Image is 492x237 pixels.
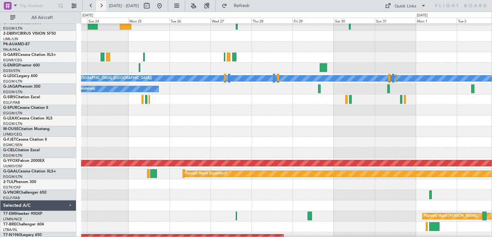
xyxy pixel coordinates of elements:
[3,180,36,184] a: 2-TIJLPhenom 300
[7,13,70,23] button: All Aircraft
[3,106,48,110] a: G-SPURCessna Citation II
[3,121,22,126] a: EGGW/LTN
[3,58,22,63] a: EGNR/CEG
[3,138,47,142] a: G-FJETCessna Citation II
[3,191,46,195] a: G-VNORChallenger 650
[3,74,17,78] span: G-LEGC
[219,1,257,11] button: Refresh
[3,79,22,84] a: EGGW/LTN
[417,13,428,18] div: [DATE]
[3,227,18,232] a: LTBA/ISL
[169,18,210,23] div: Tue 26
[395,3,416,10] div: Quick Links
[3,117,17,120] span: G-LEAX
[3,74,37,78] a: G-LEGCLegacy 600
[292,18,333,23] div: Fri 29
[375,18,416,23] div: Sun 31
[3,95,15,99] span: G-SIRS
[3,90,22,94] a: EGGW/LTN
[3,53,56,57] a: G-GARECessna Citation XLS+
[3,68,20,73] a: EGSS/STN
[3,53,18,57] span: G-GARE
[128,18,169,23] div: Mon 25
[87,18,128,23] div: Sun 24
[3,191,19,195] span: G-VNOR
[424,211,478,221] div: Planned Maint [PERSON_NAME]
[3,37,18,41] a: LIML/LIN
[3,196,20,200] a: EGLF/FAB
[3,164,22,169] a: UUMO/OSF
[3,32,17,36] span: 2-DBRV
[3,217,22,222] a: LFMN/NCE
[48,74,152,83] div: A/C Unavailable [GEOGRAPHIC_DATA] ([GEOGRAPHIC_DATA])
[82,13,93,18] div: [DATE]
[3,100,20,105] a: EGLF/FAB
[3,185,21,190] a: EGTK/OXF
[3,180,14,184] span: 2-TIJL
[3,111,22,116] a: EGGW/LTN
[3,233,21,237] span: T7-N1960
[416,18,457,23] div: Mon 1
[17,15,68,20] span: All Aircraft
[3,223,44,226] a: T7-BREChallenger 604
[210,18,251,23] div: Wed 27
[334,18,375,23] div: Sat 30
[228,4,255,8] span: Refresh
[3,85,40,89] a: G-JAGAPhenom 300
[3,212,42,216] a: T7-EMIHawker 900XP
[3,223,16,226] span: T7-BRE
[3,32,56,36] a: 2-DBRVCIRRUS VISION SF50
[3,117,53,120] a: G-LEAXCessna Citation XLS
[3,159,18,163] span: G-YFOX
[3,95,40,99] a: G-SIRSCitation Excel
[3,170,56,173] a: G-GAALCessna Citation XLS+
[184,169,226,179] div: Planned Maint Dusseldorf
[3,212,16,216] span: T7-EMI
[251,18,292,23] div: Thu 28
[3,42,18,46] span: P4-AUA
[3,127,19,131] span: M-OUSE
[3,148,15,152] span: G-CIEL
[3,132,22,137] a: LFMD/CEQ
[3,85,18,89] span: G-JAGA
[3,159,45,163] a: G-YFOXFalcon 2000EX
[3,47,20,52] a: FALA/HLA
[3,26,22,31] a: EGGW/LTN
[3,174,22,179] a: EGGW/LTN
[3,127,50,131] a: M-OUSECitation Mustang
[3,153,22,158] a: EGGW/LTN
[3,233,42,237] a: T7-N1960Legacy 650
[3,64,18,67] span: G-ENRG
[3,138,16,142] span: G-FJET
[109,3,139,9] span: [DATE] - [DATE]
[3,170,18,173] span: G-GAAL
[3,106,17,110] span: G-SPUR
[3,148,40,152] a: G-CIELCitation Excel
[3,143,22,147] a: EGMC/SEN
[3,64,40,67] a: G-ENRGPraetor 600
[382,1,429,11] button: Quick Links
[20,1,56,11] input: Trip Number
[3,42,30,46] a: P4-AUAMD-87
